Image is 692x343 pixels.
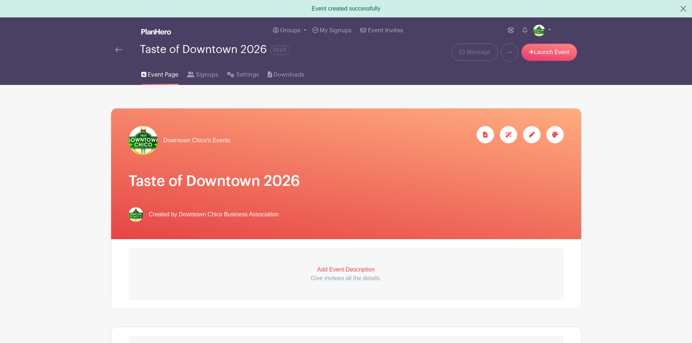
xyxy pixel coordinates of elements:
[129,172,564,190] h1: Taste of Downtown 2026
[357,17,406,44] a: Event Invites
[129,126,158,155] img: thumbnail_Outlook-gw0oh3o3.png
[236,70,259,79] span: Settings
[467,48,490,57] span: Message
[149,210,279,219] span: Created by Downtown Chico Business Association
[280,28,300,33] span: Groups
[227,62,259,85] a: Settings
[129,248,564,300] a: Add Event Description Give invitees all the details.
[533,25,545,36] img: thumbnail_Outlook-gw0oh3o3.png
[452,44,498,61] a: Message
[368,28,403,33] span: Event Invites
[140,44,290,56] div: Taste of Downtown 2026
[115,47,122,52] img: back-arrow-29a5d9b10d5bd6ae65dc969a981735edf675c4d7a1fe02e03b50dbd4ba3cdb55.svg
[521,44,577,61] a: Launch Event
[148,70,178,79] span: Event Page
[268,62,304,85] a: Downloads
[196,70,218,79] span: Signups
[163,136,230,145] span: Downtown Chico's Events
[129,274,564,283] p: Give invitees all the details.
[320,28,352,33] span: My Signups
[187,62,218,85] a: Signups
[274,70,304,79] span: Downloads
[129,126,230,155] a: Downtown Chico's Events
[129,207,143,222] img: thumbnail_Outlook-gw0oh3o3.png
[309,17,355,44] a: My Signups
[141,29,171,34] img: logo_white-6c42ec7e38ccf1d336a20a19083b03d10ae64f83f12c07503d8b9e83406b4c7d.svg
[141,62,178,85] a: Event Page
[129,265,564,274] p: Add Event Description
[270,17,309,44] a: Groups
[270,45,290,55] span: Draft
